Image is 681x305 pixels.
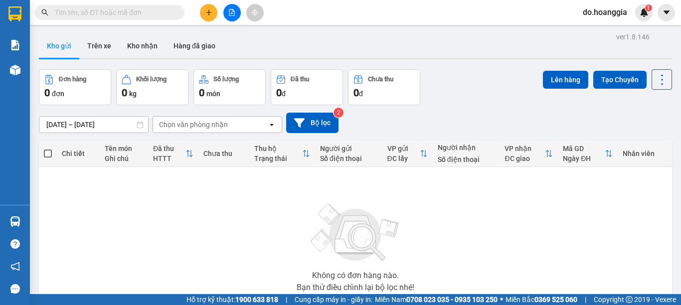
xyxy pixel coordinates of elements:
div: Chưa thu [368,76,393,83]
span: caret-down [662,8,671,17]
span: do.hoanggia [575,6,635,18]
span: | [585,294,586,305]
div: Thu hộ [254,145,302,152]
span: copyright [626,296,633,303]
button: Đơn hàng0đơn [39,69,111,105]
button: aim [246,4,264,21]
div: Ngày ĐH [563,154,605,162]
div: Số điện thoại [320,154,377,162]
div: HTTT [153,154,185,162]
button: Kho gửi [39,34,79,58]
span: question-circle [10,239,20,249]
img: svg+xml;base64,PHN2ZyBjbGFzcz0ibGlzdC1wbHVnX19zdmciIHhtbG5zPSJodHRwOi8vd3d3LnczLm9yZy8yMDAwL3N2Zy... [306,198,405,268]
div: Không có đơn hàng nào. [312,272,399,280]
button: plus [200,4,217,21]
span: Miền Nam [375,294,498,305]
div: Khối lượng [136,76,167,83]
span: Miền Bắc [506,294,577,305]
span: kg [129,90,137,98]
button: Kho nhận [119,34,166,58]
div: Người gửi [320,145,377,152]
button: Hàng đã giao [166,34,223,58]
sup: 1 [645,4,652,11]
th: Toggle SortBy [148,141,198,167]
span: món [206,90,220,98]
span: message [10,284,20,294]
button: Tạo Chuyến [593,71,647,89]
button: Chưa thu0đ [348,69,420,105]
sup: 2 [334,108,343,118]
div: Mã GD [563,145,605,152]
button: Số lượng0món [193,69,266,105]
span: 0 [122,87,127,99]
div: VP gửi [387,145,420,152]
div: Bạn thử điều chỉnh lại bộ lọc nhé! [297,284,414,292]
img: icon-new-feature [640,8,649,17]
div: Đơn hàng [59,76,86,83]
button: Bộ lọc [286,113,339,133]
span: đơn [52,90,64,98]
span: đ [282,90,286,98]
div: Số lượng [213,76,239,83]
span: search [41,9,48,16]
button: Lên hàng [543,71,588,89]
div: Đã thu [153,145,185,152]
th: Toggle SortBy [249,141,315,167]
strong: 0708 023 035 - 0935 103 250 [406,296,498,304]
div: Chưa thu [203,150,244,157]
div: VP nhận [505,145,545,152]
button: file-add [223,4,241,21]
span: 0 [44,87,50,99]
span: ⚪️ [500,298,503,302]
span: | [286,294,287,305]
th: Toggle SortBy [558,141,618,167]
div: ĐC giao [505,154,545,162]
button: Trên xe [79,34,119,58]
input: Tìm tên, số ĐT hoặc mã đơn [55,7,172,18]
div: Chọn văn phòng nhận [159,120,228,130]
span: 0 [199,87,204,99]
img: logo-vxr [8,6,21,21]
strong: 0369 525 060 [534,296,577,304]
th: Toggle SortBy [382,141,433,167]
img: warehouse-icon [10,65,20,75]
span: file-add [228,9,235,16]
span: Hỗ trợ kỹ thuật: [186,294,278,305]
div: Chi tiết [62,150,95,157]
img: solution-icon [10,40,20,50]
div: ver 1.8.146 [616,31,650,42]
span: 0 [276,87,282,99]
span: 0 [353,87,359,99]
span: plus [205,9,212,16]
div: ĐC lấy [387,154,420,162]
strong: 1900 633 818 [235,296,278,304]
th: Toggle SortBy [500,141,558,167]
div: Tên món [105,145,143,152]
div: Người nhận [438,144,495,152]
span: đ [359,90,363,98]
button: Khối lượng0kg [116,69,188,105]
button: Đã thu0đ [271,69,343,105]
span: notification [10,262,20,271]
button: caret-down [658,4,675,21]
span: aim [251,9,258,16]
div: Trạng thái [254,154,302,162]
img: warehouse-icon [10,216,20,227]
svg: open [268,121,276,129]
div: Đã thu [291,76,309,83]
div: Ghi chú [105,154,143,162]
span: 1 [647,4,650,11]
div: Số điện thoại [438,155,495,163]
span: Cung cấp máy in - giấy in: [295,294,372,305]
div: Nhân viên [623,150,667,157]
input: Select a date range. [39,117,148,133]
